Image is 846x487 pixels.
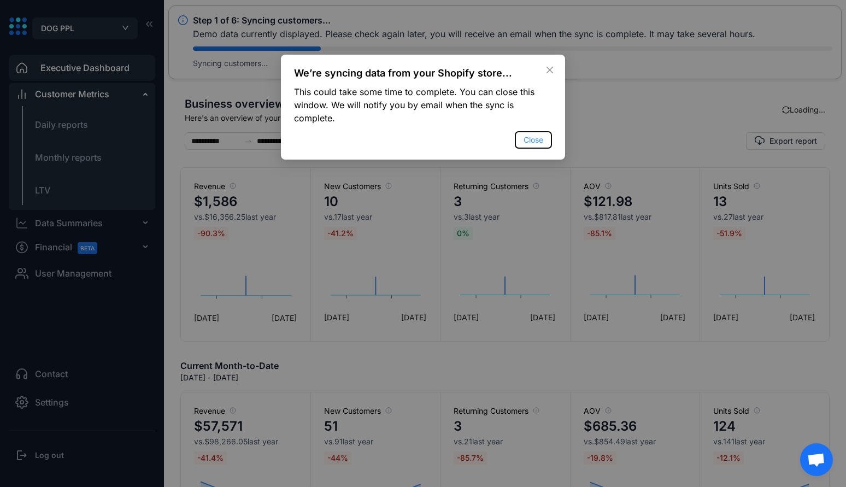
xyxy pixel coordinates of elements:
[545,66,554,74] span: close
[294,66,552,81] p: We’re syncing data from your Shopify store...
[515,131,552,149] button: Close
[541,61,559,79] button: Close
[800,443,833,476] div: Open chat
[524,134,543,146] span: Close
[294,85,552,125] p: This could take some time to complete. You can close this window. We will notify you by email whe...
